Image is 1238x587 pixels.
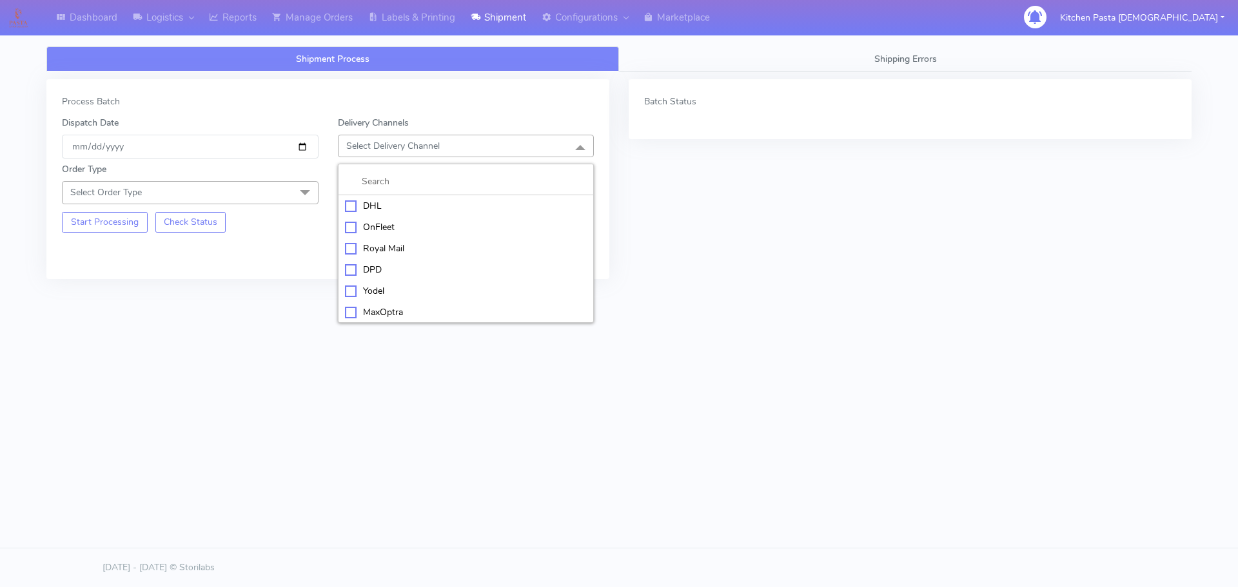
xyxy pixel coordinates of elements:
button: Check Status [155,212,226,233]
label: Delivery Channels [338,116,409,130]
span: Shipping Errors [874,53,937,65]
label: Dispatch Date [62,116,119,130]
span: Select Delivery Channel [346,140,440,152]
div: DPD [345,263,587,276]
span: Shipment Process [296,53,369,65]
div: MaxOptra [345,305,587,319]
div: Royal Mail [345,242,587,255]
div: DHL [345,199,587,213]
input: multiselect-search [345,175,587,188]
span: Select Order Type [70,186,142,198]
div: OnFleet [345,220,587,234]
div: Yodel [345,284,587,298]
div: Batch Status [644,95,1176,108]
button: Start Processing [62,212,148,233]
ul: Tabs [46,46,1192,72]
div: Process Batch [62,95,594,108]
label: Order Type [62,162,106,176]
button: Kitchen Pasta [DEMOGRAPHIC_DATA] [1050,5,1234,31]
